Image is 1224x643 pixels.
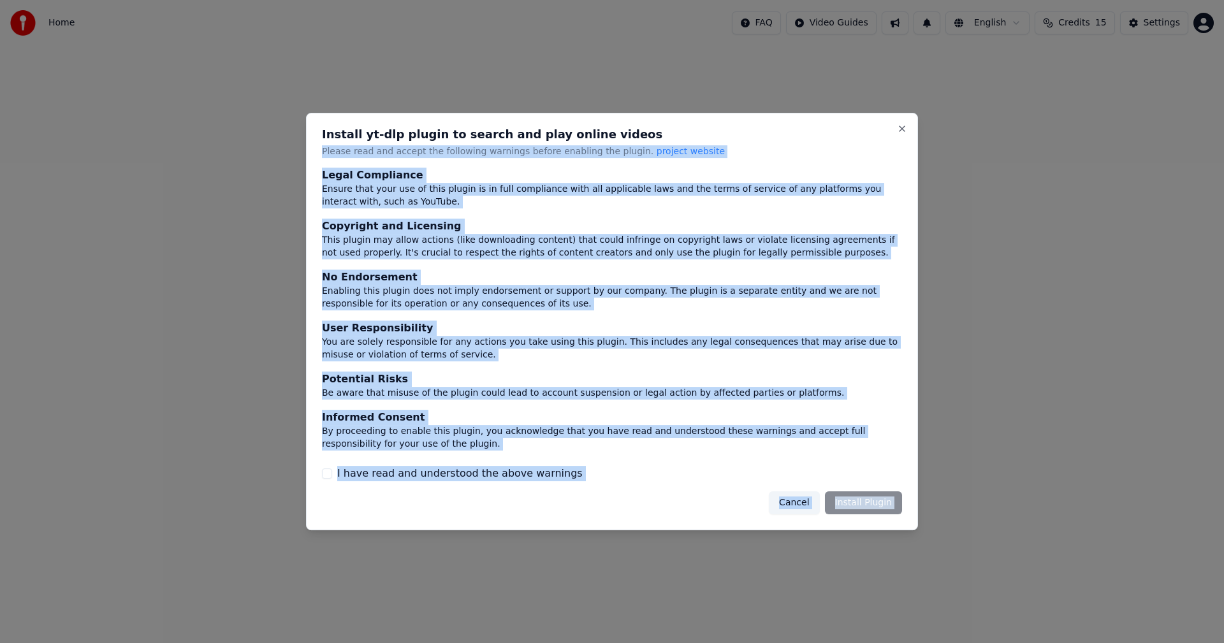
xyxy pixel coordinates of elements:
[322,184,902,209] div: Ensure that your use of this plugin is in full compliance with all applicable laws and the terms ...
[322,425,902,451] div: By proceeding to enable this plugin, you acknowledge that you have read and understood these warn...
[322,270,902,285] div: No Endorsement
[322,219,902,235] div: Copyright and Licensing
[322,129,902,140] h2: Install yt-dlp plugin to search and play online videos
[322,235,902,260] div: This plugin may allow actions (like downloading content) that could infringe on copyright laws or...
[322,321,902,336] div: User Responsibility
[322,145,902,158] p: Please read and accept the following warnings before enabling the plugin.
[322,387,902,400] div: Be aware that misuse of the plugin could lead to account suspension or legal action by affected p...
[322,285,902,311] div: Enabling this plugin does not imply endorsement or support by our company. The plugin is a separa...
[337,466,583,481] label: I have read and understood the above warnings
[322,336,902,361] div: You are solely responsible for any actions you take using this plugin. This includes any legal co...
[322,168,902,184] div: Legal Compliance
[657,146,725,156] span: project website
[769,491,819,514] button: Cancel
[322,372,902,387] div: Potential Risks
[322,410,902,425] div: Informed Consent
